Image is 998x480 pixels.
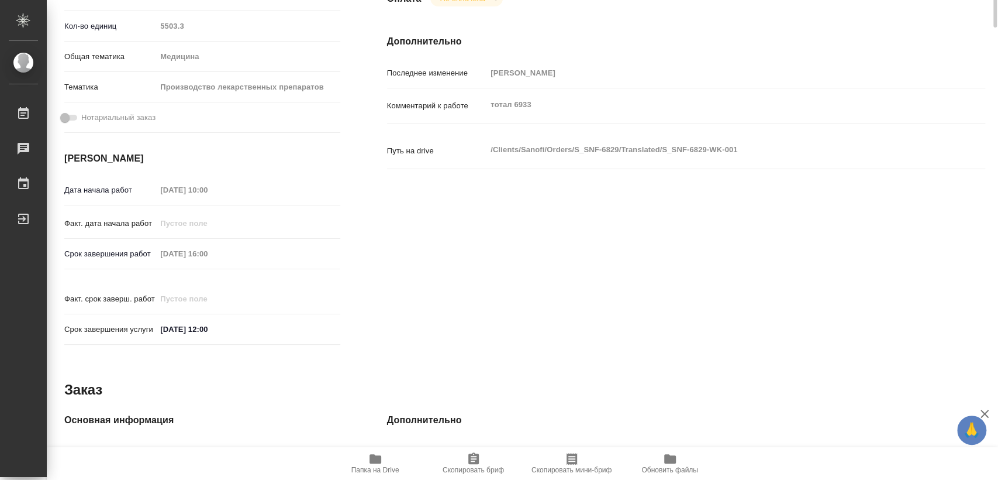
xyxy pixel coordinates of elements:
[531,466,612,474] span: Скопировать мини-бриф
[64,184,156,196] p: Дата начала работ
[424,447,523,480] button: Скопировать бриф
[387,67,487,79] p: Последнее изменение
[64,218,156,229] p: Факт. дата начала работ
[156,321,258,338] input: ✎ Введи что-нибудь
[156,18,340,35] input: Пустое поле
[486,64,935,81] input: Пустое поле
[64,152,340,166] h4: [PERSON_NAME]
[523,447,621,480] button: Скопировать мини-бриф
[351,466,399,474] span: Папка на Drive
[156,181,258,198] input: Пустое поле
[64,248,156,260] p: Срок завершения работ
[326,447,424,480] button: Папка на Drive
[64,380,102,399] h2: Заказ
[156,245,258,262] input: Пустое поле
[156,47,340,67] div: Медицина
[387,100,487,112] p: Комментарий к работе
[64,81,156,93] p: Тематика
[156,443,340,460] input: Пустое поле
[443,466,504,474] span: Скопировать бриф
[64,51,156,63] p: Общая тематика
[957,416,986,445] button: 🙏
[387,413,985,427] h4: Дополнительно
[64,20,156,32] p: Кол-во единиц
[156,290,258,307] input: Пустое поле
[621,447,719,480] button: Обновить файлы
[641,466,698,474] span: Обновить файлы
[156,215,258,232] input: Пустое поле
[387,145,487,157] p: Путь на drive
[156,77,340,97] div: Производство лекарственных препаратов
[486,95,935,115] textarea: тотал 6933
[64,413,340,427] h4: Основная информация
[387,35,985,49] h4: Дополнительно
[64,324,156,335] p: Срок завершения услуги
[486,443,935,460] input: Пустое поле
[64,293,156,305] p: Факт. срок заверш. работ
[387,446,487,458] p: Путь на drive
[962,418,982,443] span: 🙏
[486,140,935,160] textarea: /Clients/Sanofi/Orders/S_SNF-6829/Translated/S_SNF-6829-WK-001
[64,446,156,458] p: Код заказа
[81,112,156,124] span: Нотариальный заказ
